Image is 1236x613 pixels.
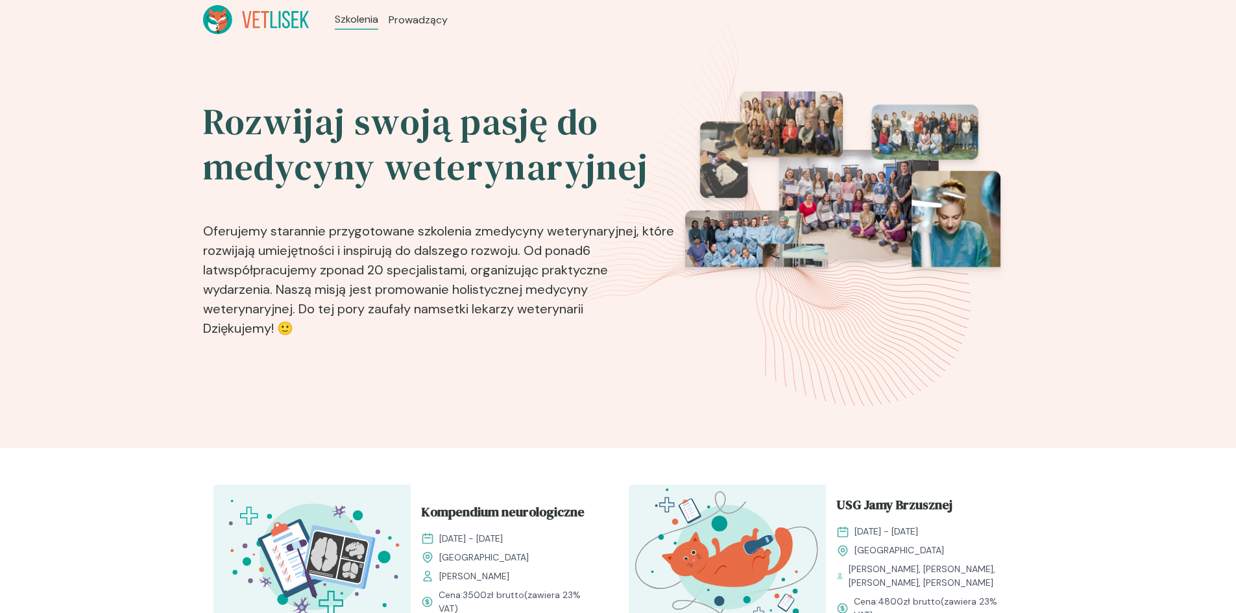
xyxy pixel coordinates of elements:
b: setki lekarzy weterynarii [440,300,583,317]
a: Prowadzący [389,12,448,28]
span: [PERSON_NAME], [PERSON_NAME], [PERSON_NAME], [PERSON_NAME] [849,562,1013,590]
span: [PERSON_NAME] [439,570,509,583]
a: Szkolenia [335,12,378,27]
b: medycyny weterynaryjnej [481,222,636,239]
span: [GEOGRAPHIC_DATA] [854,544,944,557]
h2: Rozwijaj swoją pasję do medycyny weterynaryjnej [203,99,677,190]
span: USG Jamy Brzusznej [836,495,952,520]
span: 4800 zł brutto [878,595,941,607]
span: 3500 zł brutto [463,589,524,601]
img: eventsPhotosRoll2.png [685,91,1000,348]
a: Kompendium neurologiczne [421,502,598,527]
span: [GEOGRAPHIC_DATA] [439,551,529,564]
span: [DATE] - [DATE] [854,525,918,538]
b: ponad 20 specjalistami [326,261,465,278]
span: [DATE] - [DATE] [439,532,503,546]
span: Kompendium neurologiczne [421,502,585,527]
a: USG Jamy Brzusznej [836,495,1013,520]
p: Oferujemy starannie przygotowane szkolenia z , które rozwijają umiejętności i inspirują do dalsze... [203,200,677,343]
